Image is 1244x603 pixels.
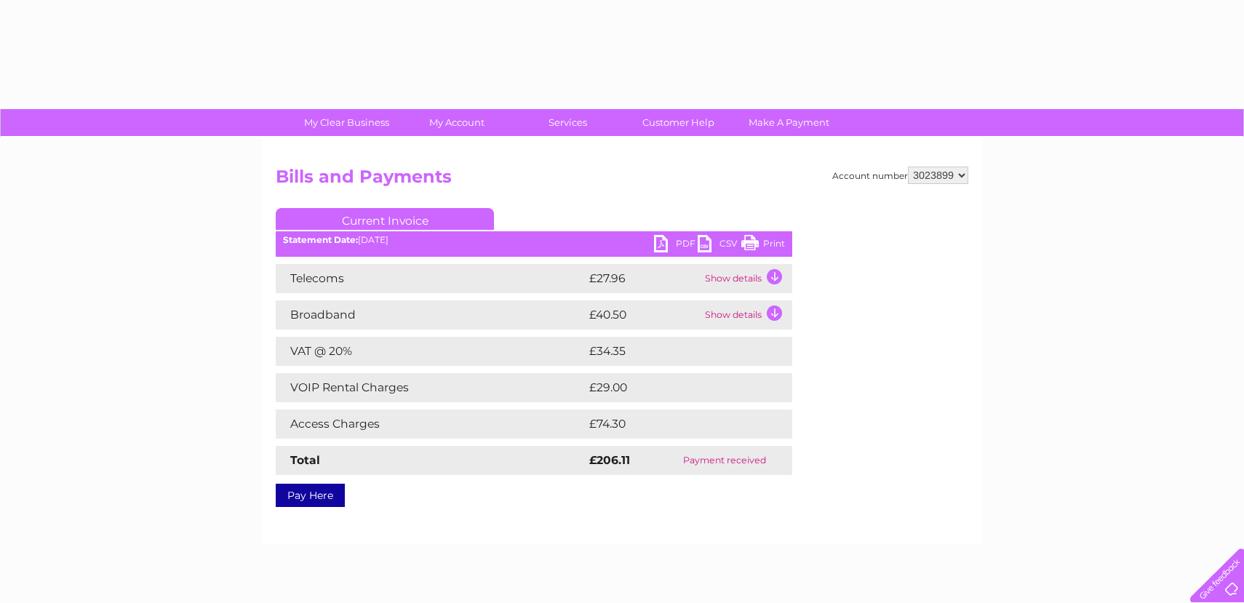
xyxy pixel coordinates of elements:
a: Make A Payment [729,109,849,136]
b: Statement Date: [283,234,358,245]
div: Account number [832,167,968,184]
td: Broadband [276,300,586,330]
td: £74.30 [586,410,762,439]
a: Pay Here [276,484,345,507]
a: Current Invoice [276,208,494,230]
a: CSV [698,235,741,256]
div: [DATE] [276,235,792,245]
a: My Account [397,109,517,136]
td: Show details [701,264,792,293]
a: PDF [654,235,698,256]
td: Telecoms [276,264,586,293]
a: Print [741,235,785,256]
td: £40.50 [586,300,701,330]
a: My Clear Business [287,109,407,136]
td: Access Charges [276,410,586,439]
td: £29.00 [586,373,764,402]
td: VOIP Rental Charges [276,373,586,402]
td: Payment received [658,446,792,475]
td: Show details [701,300,792,330]
a: Services [508,109,628,136]
td: VAT @ 20% [276,337,586,366]
td: £27.96 [586,264,701,293]
td: £34.35 [586,337,762,366]
strong: Total [290,453,320,467]
strong: £206.11 [589,453,630,467]
h2: Bills and Payments [276,167,968,194]
a: Customer Help [618,109,738,136]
